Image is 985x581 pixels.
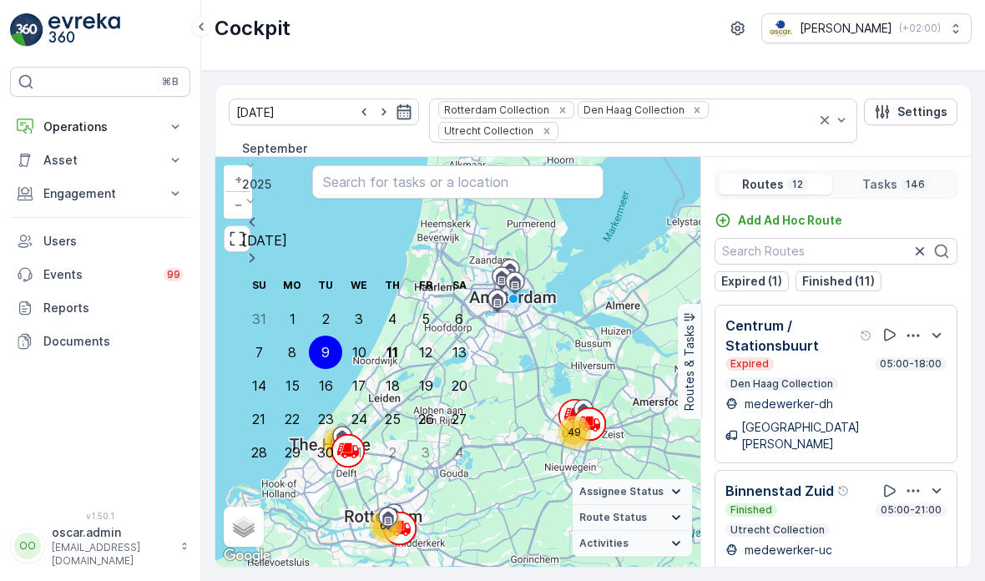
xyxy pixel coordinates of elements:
span: 49 [568,426,581,438]
span: Activities [579,537,629,550]
p: 05:00-18:00 [878,357,943,371]
div: 29 [285,445,301,460]
a: Documents [10,325,190,358]
th: Thursday [376,269,409,302]
p: [PERSON_NAME] [800,20,892,37]
div: 31 [252,311,266,326]
p: Finished [729,503,774,517]
div: 21 [252,412,265,427]
div: 16 [319,378,333,393]
p: ⌘B [162,75,179,88]
div: 10 [352,345,366,360]
input: Search Routes [715,238,957,265]
div: 26 [418,412,434,427]
th: Tuesday [309,269,342,302]
div: 18 [386,378,400,393]
p: Den Haag Collection [729,377,835,391]
th: Monday [275,269,309,302]
div: OO [14,533,41,559]
input: dd/mm/yyyy [229,99,419,125]
div: 23 [318,412,334,427]
div: 4 [455,445,463,460]
button: Expired (1) [715,271,789,291]
th: Saturday [442,269,476,302]
button: Settings [864,99,957,125]
div: 4 [388,311,397,326]
p: Utrecht Collection [729,523,826,537]
p: ( +02:00 ) [899,22,941,35]
div: Help Tooltip Icon [837,484,851,498]
p: Routes & Tasks [681,326,698,412]
p: Centrum / Stationsbuurt [725,316,856,356]
p: Asset [43,152,157,169]
div: 15 [285,378,300,393]
button: Operations [10,110,190,144]
div: 49 [558,416,591,449]
p: Users [43,233,184,250]
button: Asset [10,144,190,177]
div: 30 [317,445,334,460]
span: Assignee Status [579,485,664,498]
th: Sunday [242,269,275,302]
div: 20 [452,378,467,393]
a: Users [10,225,190,258]
p: [EMAIL_ADDRESS][DOMAIN_NAME] [52,541,172,568]
p: 146 [904,178,927,191]
summary: Assignee Status [573,479,692,505]
p: Documents [43,333,184,350]
div: 12 [419,345,432,360]
p: medewerker-uc [741,542,832,558]
div: 5 [422,311,430,326]
div: 19 [419,378,433,393]
a: Reports [10,291,190,325]
p: Tasks [862,176,897,193]
a: Zoom In [225,167,250,192]
div: Remove Den Haag Collection [688,104,706,117]
div: Help Tooltip Icon [860,329,873,342]
p: [DATE] [242,233,476,248]
p: Engagement [43,185,157,202]
p: 12 [791,178,805,191]
div: 25 [385,412,401,427]
a: Events99 [10,258,190,291]
p: 99 [167,268,180,281]
span: Route Status [579,511,647,524]
th: Wednesday [342,269,376,302]
p: oscar.admin [52,524,172,541]
p: Events [43,266,154,283]
a: Layers [225,508,262,545]
p: September [242,140,476,157]
img: logo_light-DOdMpM7g.png [48,13,120,47]
div: 1 [356,445,362,460]
button: [PERSON_NAME](+02:00) [761,13,972,43]
p: Expired (1) [721,273,782,290]
p: Add Ad Hoc Route [738,212,842,229]
p: Expired [729,357,770,371]
div: Den Haag Collection [578,102,687,118]
div: 3 [422,445,430,460]
div: 22 [285,412,300,427]
p: Finished (11) [802,273,875,290]
div: 3 [355,311,363,326]
p: Reports [43,300,184,316]
span: v 1.50.1 [10,511,190,521]
summary: Route Status [573,505,692,531]
div: 17 [352,378,366,393]
a: Add Ad Hoc Route [715,212,842,229]
p: [GEOGRAPHIC_DATA][PERSON_NAME] [741,419,947,452]
div: 2 [322,311,330,326]
button: Engagement [10,177,190,210]
p: Cockpit [215,15,290,42]
div: Rotterdam Collection [439,102,552,118]
a: Zoom Out [225,192,250,217]
div: 9 [321,345,330,360]
div: Utrecht Collection [439,123,536,139]
div: Remove Rotterdam Collection [553,104,572,117]
button: Finished (11) [796,271,881,291]
p: Binnenstad Zuid [725,481,834,501]
div: 28 [251,445,267,460]
button: OOoscar.admin[EMAIL_ADDRESS][DOMAIN_NAME] [10,524,190,568]
div: 13 [452,345,467,360]
summary: Activities [573,531,692,557]
th: Friday [409,269,442,302]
